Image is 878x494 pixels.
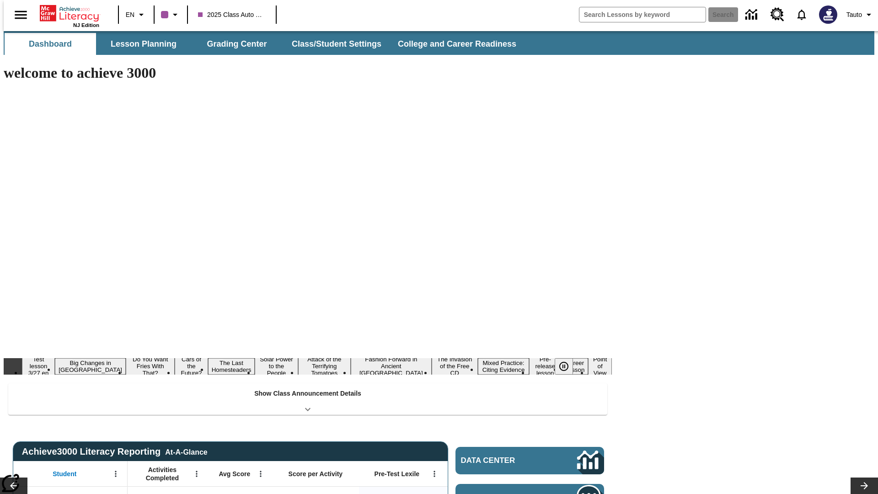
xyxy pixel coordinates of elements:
button: Open side menu [7,1,34,28]
button: Open Menu [109,467,123,481]
button: Grading Center [191,33,283,55]
img: Avatar [819,5,837,24]
button: Lesson Planning [98,33,189,55]
span: Data Center [461,456,546,465]
button: Lesson carousel, Next [851,478,878,494]
button: College and Career Readiness [391,33,524,55]
button: Slide 10 Mixed Practice: Citing Evidence [478,358,529,375]
span: NJ Edition [73,22,99,28]
div: At-A-Glance [165,446,207,456]
button: Slide 8 Fashion Forward in Ancient Rome [351,354,432,378]
span: EN [126,10,134,20]
div: Show Class Announcement Details [8,383,607,415]
h1: welcome to achieve 3000 [4,64,612,81]
span: Student [53,470,76,478]
p: Show Class Announcement Details [254,389,361,398]
span: Score per Activity [289,470,343,478]
button: Slide 6 Solar Power to the People [255,354,298,378]
span: Pre-Test Lexile [375,470,420,478]
div: Pause [555,358,582,375]
button: Select a new avatar [814,3,843,27]
div: Home [40,3,99,28]
button: Slide 1 Test lesson 3/27 en [22,354,55,378]
button: Class/Student Settings [284,33,389,55]
button: Slide 2 Big Changes in Bhutan [55,358,126,375]
a: Resource Center, Will open in new tab [765,2,790,27]
span: Activities Completed [132,466,193,482]
button: Class color is purple. Change class color [157,6,184,23]
button: Open Menu [428,467,441,481]
button: Profile/Settings [843,6,878,23]
button: Slide 11 Pre-release lesson [529,354,561,378]
button: Slide 7 Attack of the Terrifying Tomatoes [298,354,351,378]
button: Language: EN, Select a language [122,6,151,23]
button: Slide 13 Point of View [588,354,612,378]
button: Open Menu [190,467,203,481]
span: Tauto [846,10,862,20]
span: Achieve3000 Literacy Reporting [22,446,208,457]
button: Slide 4 Cars of the Future? [175,354,208,378]
span: 2025 Class Auto Grade 13 [198,10,266,20]
button: Slide 5 The Last Homesteaders [208,358,255,375]
button: Open Menu [254,467,268,481]
a: Notifications [790,3,814,27]
a: Data Center [455,447,604,474]
input: search field [579,7,706,22]
button: Slide 9 The Invasion of the Free CD [432,354,478,378]
div: SubNavbar [4,33,525,55]
button: Pause [555,358,573,375]
a: Data Center [740,2,765,27]
span: Avg Score [219,470,250,478]
button: Slide 3 Do You Want Fries With That? [126,354,175,378]
button: Dashboard [5,33,96,55]
a: Home [40,4,99,22]
div: SubNavbar [4,31,874,55]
